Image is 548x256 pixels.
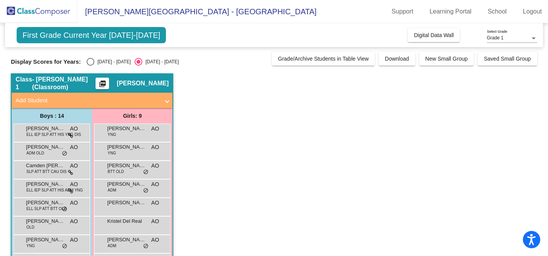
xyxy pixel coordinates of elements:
span: YNG [108,150,116,156]
span: AO [151,217,159,225]
span: [PERSON_NAME] [107,180,146,188]
span: [PERSON_NAME] [117,80,169,87]
div: [DATE] - [DATE] [94,58,131,65]
span: do_not_disturb_alt [62,151,67,157]
button: Digital Data Wall [408,28,460,42]
span: YNG [108,132,116,137]
span: AO [151,143,159,151]
span: Digital Data Wall [414,32,454,38]
span: [PERSON_NAME] [26,199,65,207]
span: AO [151,199,159,207]
a: Learning Portal [423,5,478,18]
span: AO [151,180,159,188]
button: Print Students Details [96,78,109,89]
span: ADM OLD [26,150,44,156]
span: AO [151,162,159,170]
span: OLD [26,224,34,230]
mat-expansion-panel-header: Add Student [12,93,172,108]
span: SLP ATT BTT CAU DIS [26,169,67,175]
span: Display Scores for Years: [11,58,81,65]
div: Boys : 14 [12,108,92,124]
span: Grade 1 [487,35,504,41]
span: ELL SLP ATT BTT OLD [26,206,67,212]
span: AO [70,162,78,170]
span: ELL IEP SLP ATT HIS ADM YNG [26,187,83,193]
span: [PERSON_NAME] [26,180,65,188]
span: [PERSON_NAME] [26,236,65,244]
mat-radio-group: Select an option [87,58,179,66]
span: Download [385,56,409,62]
span: do_not_disturb_alt [62,243,67,249]
span: Class 1 [15,76,32,91]
span: ELL IEP SLP ATT HIS YNG DIS [26,132,81,137]
span: - [PERSON_NAME] (Classroom) [32,76,96,91]
span: Camden [PERSON_NAME] [26,162,65,170]
span: BTT OLD [108,169,124,175]
span: [PERSON_NAME] [107,236,146,244]
span: AO [70,180,78,188]
span: AO [70,125,78,133]
span: [PERSON_NAME] ([PERSON_NAME]) [PERSON_NAME] [26,217,65,225]
span: AO [70,236,78,244]
span: [PERSON_NAME] [107,143,146,151]
a: Logout [517,5,548,18]
span: [PERSON_NAME] [26,143,65,151]
a: School [481,5,513,18]
span: First Grade Current Year [DATE]-[DATE] [17,27,166,43]
span: do_not_disturb_alt [143,188,149,194]
span: do_not_disturb_alt [143,243,149,249]
span: [PERSON_NAME] [107,162,146,170]
div: [DATE] - [DATE] [142,58,179,65]
div: Girls: 9 [92,108,172,124]
mat-icon: picture_as_pdf [98,80,107,91]
span: ADM [108,187,116,193]
span: [PERSON_NAME] [107,125,146,132]
span: AO [70,217,78,225]
span: do_not_disturb_alt [143,169,149,175]
button: Download [379,52,415,66]
span: [PERSON_NAME] [26,125,65,132]
span: AO [151,125,159,133]
button: New Small Group [419,52,474,66]
span: AO [70,199,78,207]
span: Kristel Del Real [107,217,146,225]
span: New Small Group [425,56,468,62]
span: [PERSON_NAME][GEOGRAPHIC_DATA] - [GEOGRAPHIC_DATA] [77,5,317,18]
span: Grade/Archive Students in Table View [278,56,369,62]
span: YNG [26,243,35,249]
mat-panel-title: Add Student [15,96,159,105]
a: Support [386,5,420,18]
button: Saved Small Group [478,52,537,66]
span: Saved Small Group [484,56,531,62]
span: AO [151,236,159,244]
span: ADM [108,243,116,249]
span: do_not_disturb_alt [62,206,67,212]
span: AO [70,143,78,151]
button: Grade/Archive Students in Table View [272,52,375,66]
span: [PERSON_NAME] [107,199,146,207]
